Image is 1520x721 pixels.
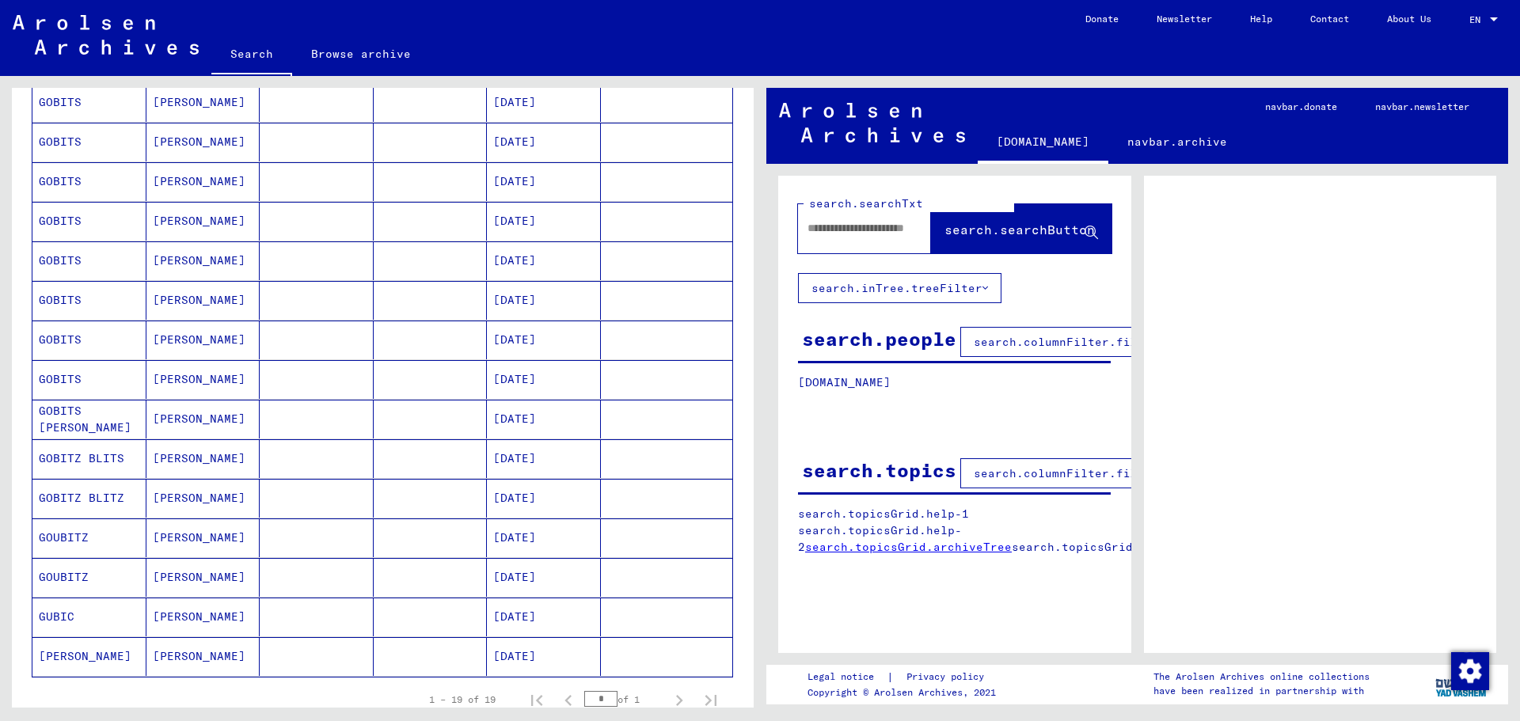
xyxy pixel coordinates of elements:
mat-cell: [DATE] [487,202,601,241]
mat-label: search.searchTxt [809,196,923,211]
button: Next page [663,684,695,715]
mat-cell: GOBITS [32,360,146,399]
mat-cell: [PERSON_NAME] [146,598,260,636]
button: First page [521,684,553,715]
mat-cell: GOBITS [32,202,146,241]
mat-cell: [PERSON_NAME] [146,400,260,438]
a: navbar.donate [1246,88,1356,126]
p: The Arolsen Archives online collections [1153,670,1370,684]
mat-cell: [DATE] [487,241,601,280]
a: [DOMAIN_NAME] [978,123,1108,164]
mat-cell: [DATE] [487,558,601,597]
mat-cell: GOBITS [32,123,146,161]
p: [DOMAIN_NAME] [798,374,1111,391]
mat-cell: [DATE] [487,637,601,676]
mat-cell: GOBITS [PERSON_NAME] [32,400,146,438]
p: search.topicsGrid.help-1 search.topicsGrid.help-2 search.topicsGrid.manually. [798,506,1111,556]
mat-cell: [DATE] [487,83,601,122]
mat-cell: [PERSON_NAME] [32,637,146,676]
mat-cell: GOUBITZ [32,558,146,597]
div: of 1 [584,692,663,707]
mat-cell: [PERSON_NAME] [146,360,260,399]
a: Browse archive [292,35,430,73]
mat-cell: [PERSON_NAME] [146,558,260,597]
a: Privacy policy [894,669,1003,685]
div: search.people [802,324,956,353]
img: yv_logo.png [1432,664,1491,704]
mat-cell: [DATE] [487,360,601,399]
a: navbar.newsletter [1356,88,1488,126]
mat-cell: [DATE] [487,598,601,636]
mat-cell: [PERSON_NAME] [146,162,260,201]
mat-cell: GOUBITZ [32,518,146,557]
img: Arolsen_neg.svg [779,103,965,142]
p: have been realized in partnership with [1153,684,1370,698]
mat-cell: [PERSON_NAME] [146,321,260,359]
a: search.topicsGrid.archiveTree [805,540,1012,554]
div: 1 – 19 of 19 [429,693,496,707]
button: search.searchButton [931,204,1111,253]
span: search.columnFilter.filter [974,466,1158,480]
mat-cell: GOBITS [32,83,146,122]
mat-cell: [DATE] [487,479,601,518]
a: navbar.archive [1108,123,1246,161]
mat-cell: GUBIC [32,598,146,636]
mat-cell: [PERSON_NAME] [146,518,260,557]
img: Change consent [1451,652,1489,690]
mat-cell: GOBITS [32,281,146,320]
button: search.columnFilter.filter [960,458,1172,488]
mat-cell: [PERSON_NAME] [146,83,260,122]
mat-cell: GOBITZ BLITS [32,439,146,478]
mat-cell: [PERSON_NAME] [146,637,260,676]
button: Previous page [553,684,584,715]
mat-cell: [PERSON_NAME] [146,202,260,241]
mat-cell: GOBITZ BLITZ [32,479,146,518]
button: search.inTree.treeFilter [798,273,1001,303]
p: Copyright © Arolsen Archives, 2021 [807,685,1003,700]
mat-cell: [PERSON_NAME] [146,281,260,320]
span: EN [1469,14,1487,25]
a: Legal notice [807,669,887,685]
mat-cell: GOBITS [32,321,146,359]
mat-cell: [DATE] [487,439,601,478]
mat-cell: [DATE] [487,321,601,359]
span: search.columnFilter.filter [974,335,1158,349]
mat-cell: [DATE] [487,162,601,201]
img: Arolsen_neg.svg [13,15,199,55]
mat-cell: [DATE] [487,518,601,557]
mat-cell: [DATE] [487,400,601,438]
mat-cell: [PERSON_NAME] [146,241,260,280]
mat-cell: [DATE] [487,123,601,161]
button: search.columnFilter.filter [960,327,1172,357]
button: Last page [695,684,727,715]
mat-cell: GOBITS [32,162,146,201]
span: search.searchButton [944,222,1095,237]
div: search.topics [802,456,956,484]
mat-cell: GOBITS [32,241,146,280]
mat-cell: [DATE] [487,281,601,320]
mat-cell: [PERSON_NAME] [146,123,260,161]
a: Search [211,35,292,76]
mat-cell: [PERSON_NAME] [146,479,260,518]
div: | [807,669,1003,685]
mat-cell: [PERSON_NAME] [146,439,260,478]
